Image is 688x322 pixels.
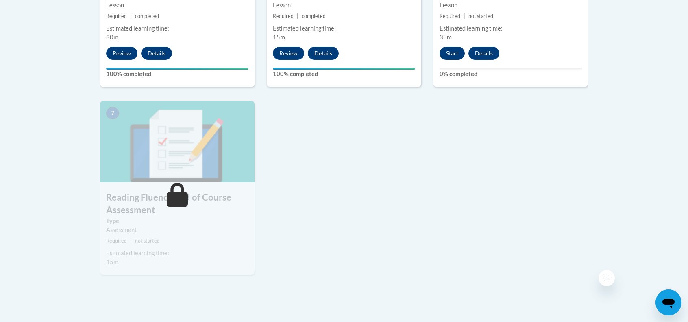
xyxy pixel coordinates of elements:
[100,191,255,217] h3: Reading Fluency End of Course Assessment
[297,13,298,19] span: |
[106,238,127,244] span: Required
[273,47,304,60] button: Review
[106,68,248,70] div: Your progress
[440,47,465,60] button: Start
[106,47,137,60] button: Review
[106,226,248,234] div: Assessment
[599,270,615,286] iframe: Close message
[273,68,415,70] div: Your progress
[130,13,132,19] span: |
[106,34,118,41] span: 30m
[440,70,582,79] label: 0% completed
[308,47,339,60] button: Details
[106,258,118,265] span: 15m
[106,217,248,226] label: Type
[273,70,415,79] label: 100% completed
[106,13,127,19] span: Required
[273,34,285,41] span: 15m
[440,34,452,41] span: 35m
[135,238,160,244] span: not started
[655,289,681,315] iframe: Button to launch messaging window
[135,13,159,19] span: completed
[106,1,248,10] div: Lesson
[468,47,499,60] button: Details
[100,101,255,182] img: Course Image
[130,238,132,244] span: |
[302,13,326,19] span: completed
[106,24,248,33] div: Estimated learning time:
[106,107,119,119] span: 7
[440,24,582,33] div: Estimated learning time:
[273,13,294,19] span: Required
[106,70,248,79] label: 100% completed
[464,13,465,19] span: |
[273,1,415,10] div: Lesson
[440,1,582,10] div: Lesson
[468,13,493,19] span: not started
[5,6,66,12] span: Hi. How can we help?
[273,24,415,33] div: Estimated learning time:
[106,249,248,258] div: Estimated learning time:
[440,13,460,19] span: Required
[141,47,172,60] button: Details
